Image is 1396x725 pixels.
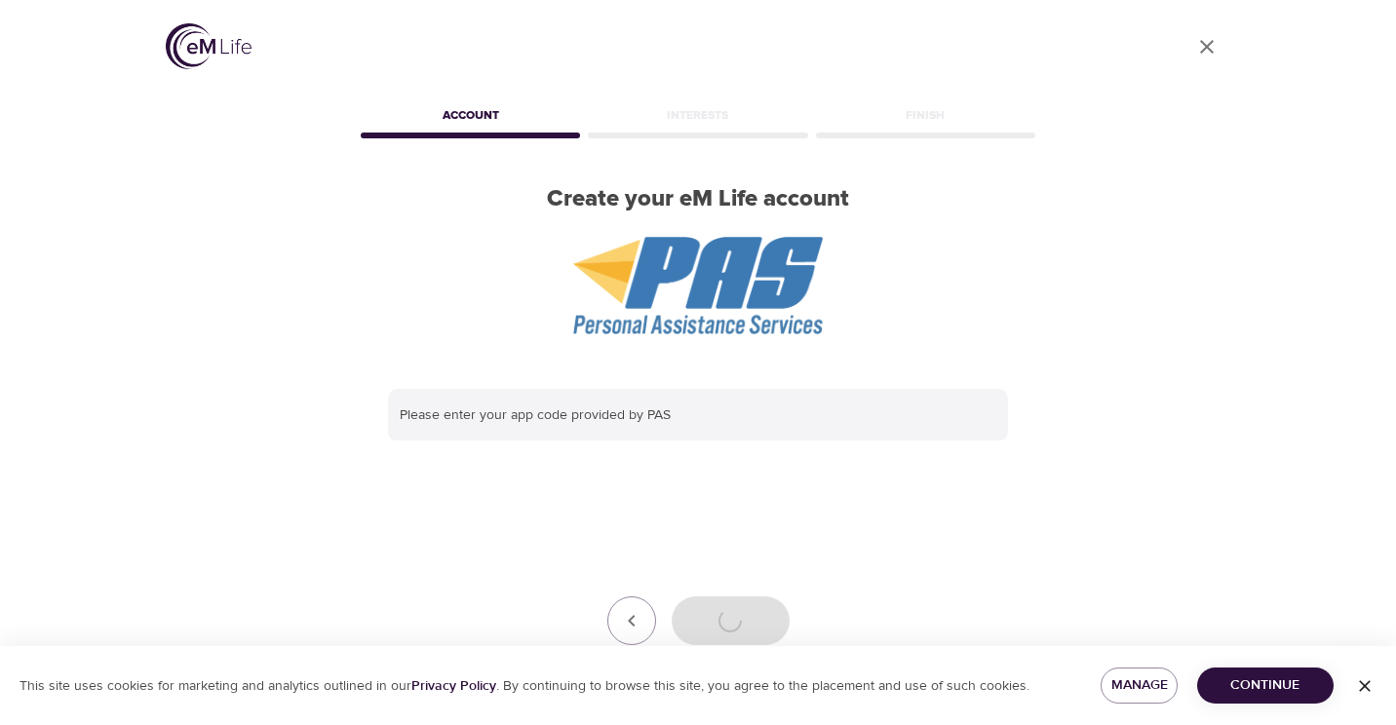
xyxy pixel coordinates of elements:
button: Continue [1197,668,1334,704]
img: logo [166,23,252,69]
h2: Create your eM Life account [357,185,1039,213]
span: Continue [1213,673,1318,698]
img: PAS%20logo.png [573,237,824,334]
button: Manage [1101,668,1177,704]
a: Privacy Policy [411,677,496,695]
a: close [1183,23,1230,70]
span: Manage [1116,673,1161,698]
